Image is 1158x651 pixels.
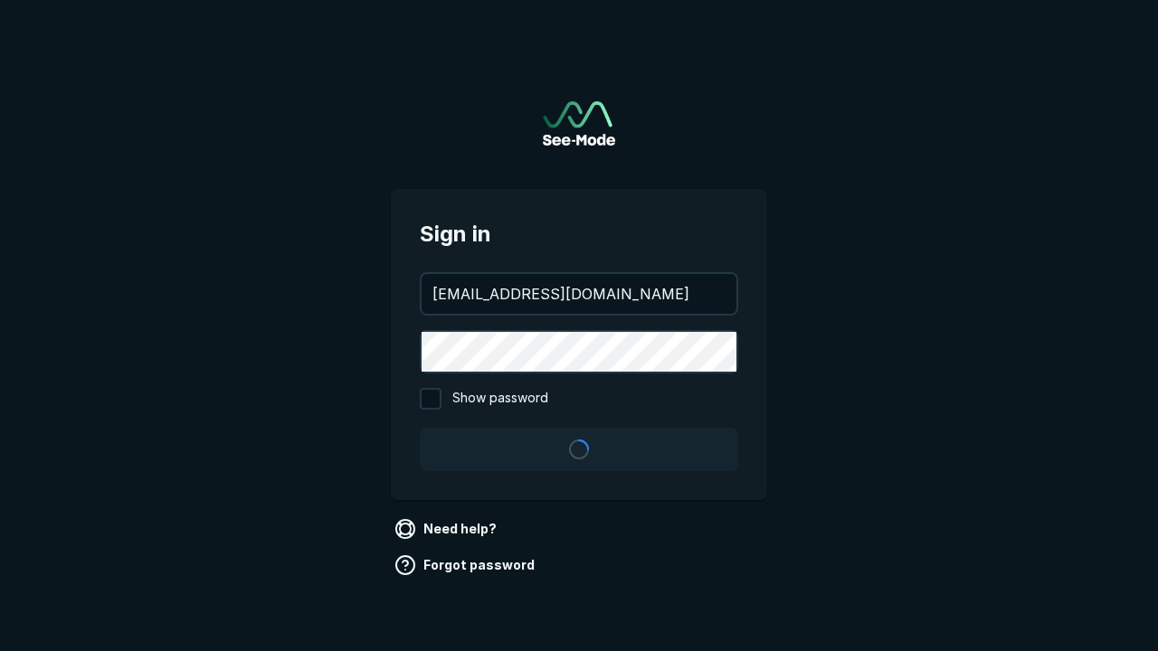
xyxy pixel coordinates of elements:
span: Show password [452,388,548,410]
a: Forgot password [391,551,542,580]
a: Need help? [391,514,504,543]
img: See-Mode Logo [543,101,615,146]
span: Sign in [420,218,738,250]
input: your@email.com [422,274,736,314]
a: Go to sign in [543,101,615,146]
